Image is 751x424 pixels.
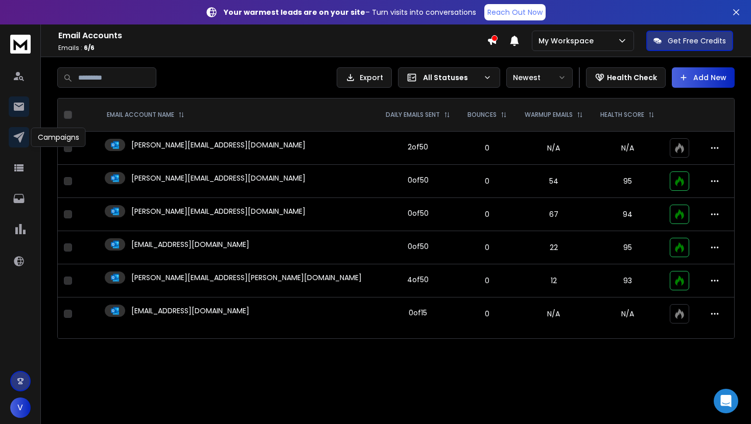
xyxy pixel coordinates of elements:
[515,297,592,331] td: N/A
[646,31,733,51] button: Get Free Credits
[592,231,663,264] td: 95
[487,7,543,17] p: Reach Out Now
[131,173,306,183] p: [PERSON_NAME][EMAIL_ADDRESS][DOMAIN_NAME]
[465,276,509,286] p: 0
[408,241,429,252] div: 0 of 50
[714,389,738,413] div: Open Intercom Messenger
[408,175,429,185] div: 0 of 50
[131,239,249,250] p: [EMAIL_ADDRESS][DOMAIN_NAME]
[465,309,509,319] p: 0
[58,30,487,42] h1: Email Accounts
[668,36,726,46] p: Get Free Credits
[131,206,306,216] p: [PERSON_NAME][EMAIL_ADDRESS][DOMAIN_NAME]
[598,143,657,153] p: N/A
[465,143,509,153] p: 0
[515,264,592,297] td: 12
[337,67,392,88] button: Export
[506,67,573,88] button: Newest
[10,397,31,418] button: V
[467,111,497,119] p: BOUNCES
[515,132,592,165] td: N/A
[408,208,429,218] div: 0 of 50
[423,72,479,83] p: All Statuses
[407,275,429,285] div: 4 of 50
[10,35,31,54] img: logo
[598,309,657,319] p: N/A
[224,7,476,17] p: – Turn visits into conversations
[515,231,592,264] td: 22
[672,67,735,88] button: Add New
[131,306,249,316] p: [EMAIL_ADDRESS][DOMAIN_NAME]
[408,142,428,152] div: 2 of 50
[131,272,362,283] p: [PERSON_NAME][EMAIL_ADDRESS][PERSON_NAME][DOMAIN_NAME]
[465,242,509,253] p: 0
[592,264,663,297] td: 93
[409,308,427,318] div: 0 of 15
[58,44,487,52] p: Emails :
[484,4,546,20] a: Reach Out Now
[586,67,666,88] button: Health Check
[525,111,573,119] p: WARMUP EMAILS
[600,111,644,119] p: HEALTH SCORE
[107,111,184,119] div: EMAIL ACCOUNT NAME
[465,209,509,219] p: 0
[84,43,95,52] span: 6 / 6
[465,176,509,186] p: 0
[131,140,306,150] p: [PERSON_NAME][EMAIL_ADDRESS][DOMAIN_NAME]
[607,72,657,83] p: Health Check
[386,111,440,119] p: DAILY EMAILS SENT
[515,198,592,231] td: 67
[592,198,663,231] td: 94
[515,165,592,198] td: 54
[224,7,365,17] strong: Your warmest leads are on your site
[592,165,663,198] td: 95
[538,36,598,46] p: My Workspace
[31,128,86,147] div: Campaigns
